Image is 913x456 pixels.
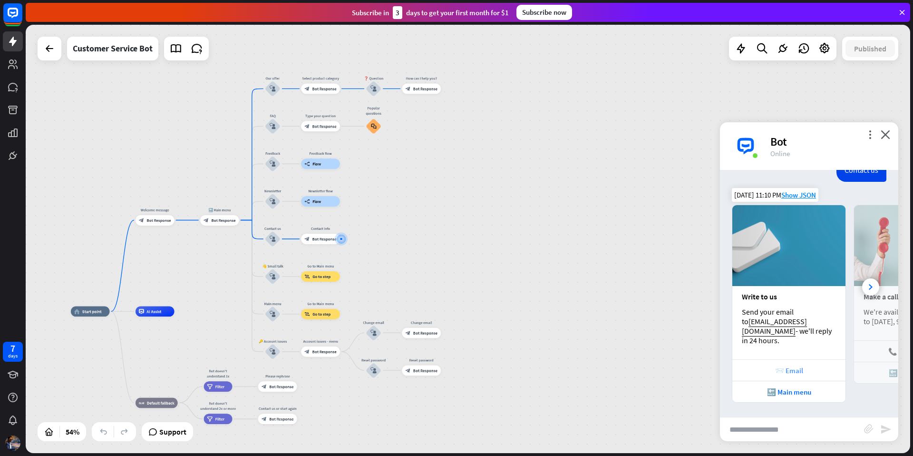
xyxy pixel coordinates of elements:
[304,311,310,317] i: block_goto
[215,416,225,422] span: Filter
[312,349,337,354] span: Bot Response
[312,124,337,129] span: Bot Response
[312,274,330,279] span: Go to step
[8,353,18,359] div: days
[781,190,816,199] span: Show JSON
[63,424,82,439] div: 54%
[304,349,310,354] i: block_bot_response
[304,274,310,279] i: block_goto
[257,151,288,156] div: Feedback
[257,264,288,269] div: 👋 Small talk
[304,199,310,204] i: builder_tree
[742,307,836,345] div: Send your email to - we'll reply in 24 hours.
[270,348,276,355] i: block_user_input
[405,330,410,336] i: block_bot_response
[270,273,276,279] i: block_user_input
[74,309,79,314] i: home_2
[413,368,437,373] span: Bot Response
[270,198,276,205] i: block_user_input
[257,113,288,119] div: FAQ
[262,384,267,389] i: block_bot_response
[413,330,437,336] span: Bot Response
[880,424,892,435] i: send
[405,86,410,91] i: block_bot_response
[132,207,178,212] div: Welcome message
[147,400,175,406] span: Default fallback
[398,320,445,325] div: Change email
[297,76,344,81] div: Select product category
[297,264,344,269] div: Go to Main menu
[8,4,36,32] button: Open LiveChat chat widget
[393,6,402,19] div: 3
[254,374,301,379] div: Please rephrase
[413,86,437,91] span: Bot Response
[215,384,225,389] span: Filter
[362,106,385,116] div: Popular questions
[742,292,836,301] div: Write to us
[254,406,301,411] div: Contact us or start again
[312,199,321,204] span: Flow
[257,339,288,344] div: 🔑 Account issues
[864,424,874,434] i: block_attachment
[270,311,276,317] i: block_user_input
[139,218,144,223] i: block_bot_response
[516,5,572,20] div: Subscribe now
[200,401,236,411] div: Bot doesn't understand 2x or more
[405,368,410,373] i: block_bot_response
[257,76,288,81] div: Our offer
[737,387,841,397] div: 🔙 Main menu
[358,76,389,81] div: ❓ Question
[732,188,818,202] div: [DATE] 11:10 PM
[398,76,445,81] div: How can I help you?
[297,113,344,119] div: Type your question
[207,384,213,389] i: filter
[770,134,887,149] div: Bot
[257,301,288,307] div: Main menu
[370,330,377,336] i: block_user_input
[865,130,874,139] i: more_vert
[207,416,213,422] i: filter
[836,158,886,182] div: Contact us
[297,339,344,344] div: Account issues - menu
[304,161,310,167] i: builder_tree
[297,151,344,156] div: Feedback flow
[200,368,236,379] div: Bot doesn't understand 1x
[146,309,161,314] span: AI Assist
[297,188,344,194] div: Newsletter flow
[270,161,276,167] i: block_user_input
[262,416,267,422] i: block_bot_response
[10,344,15,353] div: 7
[196,207,243,212] div: 🔙 Main menu
[358,320,389,325] div: Change email
[358,357,389,363] div: Reset password
[297,301,344,307] div: Go to Main menu
[312,311,330,317] span: Go to step
[370,86,377,92] i: block_user_input
[742,317,807,336] a: [EMAIL_ADDRESS][DOMAIN_NAME]
[146,218,171,223] span: Bot Response
[270,86,276,92] i: block_user_input
[304,86,310,91] i: block_bot_response
[82,309,102,314] span: Start point
[204,218,209,223] i: block_bot_response
[73,37,153,60] div: Customer Service Bot
[845,40,895,57] button: Published
[297,226,344,231] div: Contact info
[159,424,186,439] span: Support
[352,6,509,19] div: Subscribe in days to get your first month for $1
[770,149,887,158] div: Online
[304,237,310,242] i: block_bot_response
[881,130,890,139] i: close
[270,123,276,129] i: block_user_input
[211,218,235,223] span: Bot Response
[312,161,321,167] span: Flow
[257,188,288,194] div: Newsletter
[3,342,23,362] a: 7 days
[269,416,293,422] span: Bot Response
[304,124,310,129] i: block_bot_response
[371,123,376,129] i: block_faq
[737,366,841,375] div: 📨 Email
[312,86,337,91] span: Bot Response
[370,367,377,374] i: block_user_input
[269,384,293,389] span: Bot Response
